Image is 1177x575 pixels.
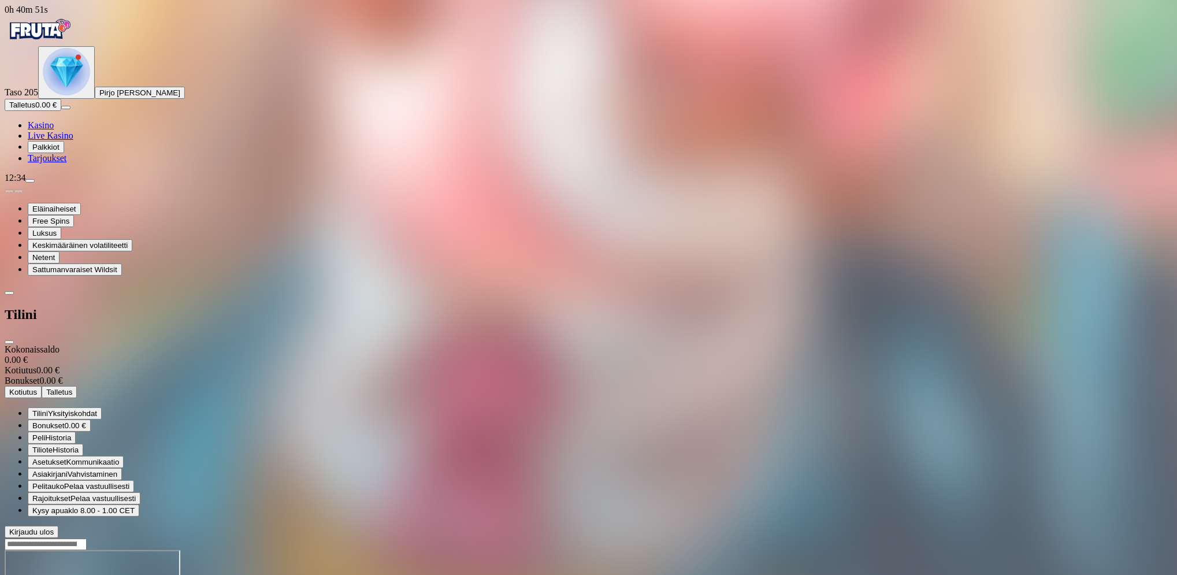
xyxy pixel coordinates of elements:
div: 0.00 € [5,376,1172,386]
span: Pelaa vastuullisesti [70,494,136,503]
span: Asetukset [32,458,66,466]
input: Search [5,539,87,550]
span: Bonukset [5,376,39,385]
span: Tarjoukset [28,153,66,163]
button: Kotiutus [5,386,42,398]
span: Kotiutus [5,365,36,375]
button: transactions iconTilioteHistoria [28,444,83,456]
button: reward iconPalkkiot [28,141,64,153]
button: clock iconPelitaukoPelaa vastuullisesti [28,480,134,492]
span: Sattumanvaraiset Wildsit [32,265,117,274]
span: Tiliote [32,446,53,454]
span: Free Spins [32,217,69,225]
button: headphones iconKysy apuaklo 8.00 - 1.00 CET [28,504,139,517]
div: 0.00 € [5,365,1172,376]
button: limits iconRajoituksetPelaa vastuullisesti [28,492,140,504]
span: Vahvistaminen [68,470,117,478]
span: user session time [5,5,48,14]
span: Live Kasino [28,131,73,140]
span: Keskimääräinen volatiliteetti [32,241,128,250]
span: Kasino [28,120,54,130]
button: toggle iconAsetuksetKommunikaatio [28,456,124,468]
span: Bonukset [32,421,65,430]
span: Pirjo [PERSON_NAME] [99,88,180,97]
button: Talletus [42,386,77,398]
span: Peli [32,433,45,442]
span: Netent [32,253,55,262]
button: document iconAsiakirjaniVahvistaminen [28,468,122,480]
a: gift-inverted iconTarjoukset [28,153,66,163]
h2: Tilini [5,307,1172,322]
button: history iconPeliHistoria [28,432,76,444]
button: Free Spins [28,215,74,227]
span: Yksityiskohdat [48,409,97,418]
button: Netent [28,251,60,264]
span: Historia [45,433,71,442]
button: Sattumanvaraiset Wildsit [28,264,122,276]
img: level unlocked [43,48,90,95]
button: Pirjo [PERSON_NAME] [95,87,185,99]
button: Talletusplus icon0.00 € [5,99,61,111]
span: 0.00 € [35,101,57,109]
div: 0.00 € [5,355,1172,365]
a: poker-chip iconLive Kasino [28,131,73,140]
span: Luksus [32,229,57,238]
button: menu [25,179,35,183]
span: Tilini [32,409,48,418]
span: Talletus [46,388,72,396]
span: Eläinaiheiset [32,205,76,213]
span: Historia [53,446,79,454]
span: Kirjaudu ulos [9,528,54,536]
span: Taso 205 [5,87,38,97]
button: prev slide [5,190,14,193]
span: Rajoitukset [32,494,70,503]
div: Kokonaissaldo [5,344,1172,365]
button: Eläinaiheiset [28,203,81,215]
a: diamond iconKasino [28,120,54,130]
button: Kirjaudu ulos [5,526,58,538]
span: Talletus [9,101,35,109]
span: Pelitauko [32,482,64,491]
img: Fruta [5,15,74,44]
button: user-circle iconTiliniYksityiskohdat [28,407,102,420]
span: 0.00 € [65,421,86,430]
button: next slide [14,190,23,193]
nav: Primary [5,15,1172,164]
span: klo 8.00 - 1.00 CET [68,506,135,515]
button: Keskimääräinen volatiliteetti [28,239,132,251]
span: Kommunikaatio [66,458,120,466]
span: Kysy apua [32,506,68,515]
a: Fruta [5,36,74,46]
button: menu [61,106,70,109]
span: Pelaa vastuullisesti [64,482,129,491]
button: level unlocked [38,46,95,99]
span: Palkkiot [32,143,60,151]
span: 12:34 [5,173,25,183]
button: chevron-left icon [5,291,14,295]
button: smiley iconBonukset0.00 € [28,420,91,432]
button: close [5,340,14,344]
span: Asiakirjani [32,470,68,478]
span: Kotiutus [9,388,37,396]
button: Luksus [28,227,61,239]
